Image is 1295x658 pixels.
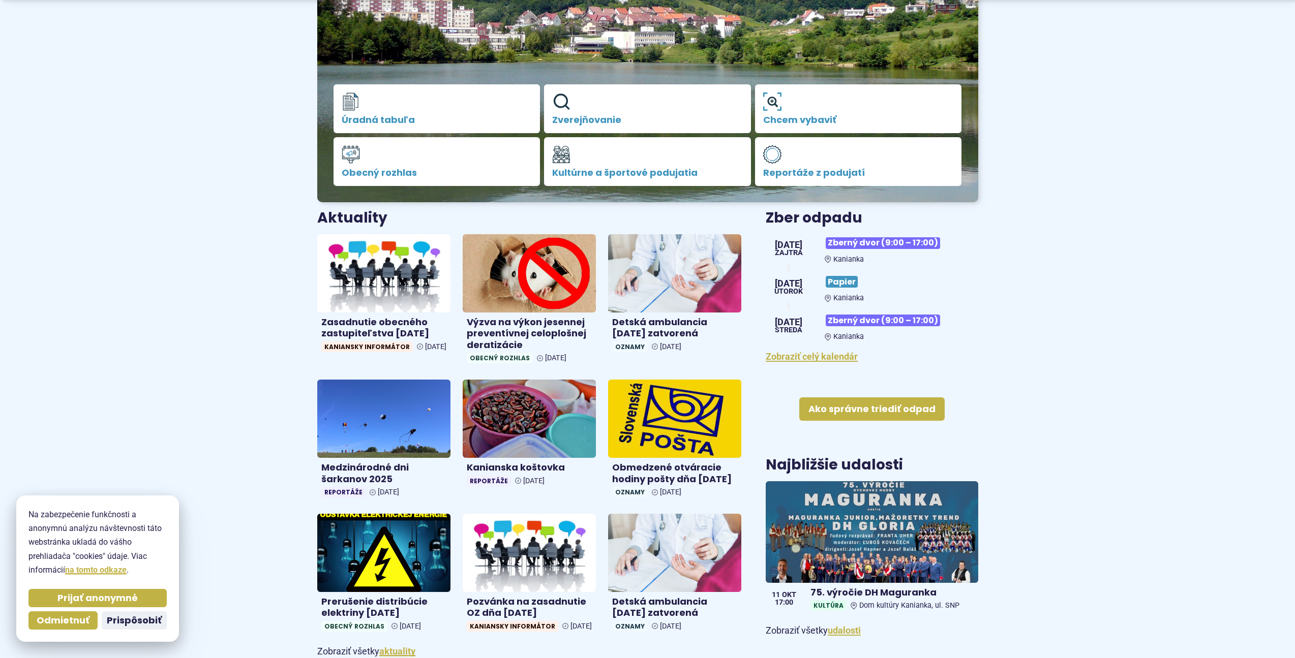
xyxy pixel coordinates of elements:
[775,249,803,257] span: Zajtra
[766,623,978,639] p: Zobraziť všetky
[774,288,803,295] span: utorok
[65,565,127,575] a: na tomto odkaze
[660,622,681,631] span: [DATE]
[826,276,858,288] span: Papier
[544,137,751,186] a: Kultúrne a športové podujatia
[612,596,737,619] h4: Detská ambulancia [DATE] zatvorená
[766,233,978,264] a: Zberný dvor (9:00 – 17:00) Kanianka [DATE] Zajtra
[467,596,592,619] h4: Pozvánka na zasadnutie OZ dňa [DATE]
[317,514,450,636] a: Prerušenie distribúcie elektriny [DATE] Obecný rozhlas [DATE]
[463,380,596,490] a: Kanianska koštovka Reportáže [DATE]
[775,318,802,327] span: [DATE]
[608,380,741,502] a: Obmedzené otváracie hodiny pošty dňa [DATE] Oznamy [DATE]
[28,589,167,607] button: Prijať anonymné
[772,591,780,599] span: 11
[755,84,962,133] a: Chcem vybaviť
[775,240,803,249] span: [DATE]
[467,353,533,363] span: Obecný rozhlas
[107,615,162,626] span: Prispôsobiť
[321,487,366,497] span: Reportáže
[660,342,681,351] span: [DATE]
[828,625,861,636] a: Zobraziť všetky udalosti
[552,168,743,178] span: Kultúrne a športové podujatia
[660,488,681,496] span: [DATE]
[810,587,974,599] h4: 75. výročie DH Maguranka
[317,210,387,226] h3: Aktuality
[317,380,450,502] a: Medzinárodné dni šarkanov 2025 Reportáže [DATE]
[425,342,446,351] span: [DATE]
[102,611,167,630] button: Prispôsobiť
[612,341,648,352] span: Oznamy
[826,315,940,326] span: Zberný dvor (9:00 – 17:00)
[463,234,596,367] a: Výzva na výkon jesennej preventívnej celoplošnej deratizácie Obecný rozhlas [DATE]
[570,622,592,631] span: [DATE]
[782,591,796,599] span: okt
[799,397,945,421] a: Ako správne triediť odpad
[545,354,566,362] span: [DATE]
[467,317,592,351] h4: Výzva na výkon jesennej preventívnej celoplošnej deratizácie
[766,310,978,341] a: Zberný dvor (9:00 – 17:00) Kanianka [DATE] streda
[833,332,864,341] span: Kanianka
[612,621,648,632] span: Oznamy
[763,115,954,125] span: Chcem vybaviť
[826,237,940,249] span: Zberný dvor (9:00 – 17:00)
[467,621,558,632] span: Kaniansky informátor
[342,168,532,178] span: Obecný rozhlas
[775,327,802,334] span: streda
[766,351,858,362] a: Zobraziť celý kalendár
[833,255,864,264] span: Kanianka
[321,462,446,485] h4: Medzinárodné dni šarkanov 2025
[833,294,864,302] span: Kanianka
[28,611,98,630] button: Odmietnuť
[28,508,167,577] p: Na zabezpečenie funkčnosti a anonymnú analýzu návštevnosti táto webstránka ukladá do vášho prehli...
[334,84,540,133] a: Úradná tabuľa
[766,210,978,226] h3: Zber odpadu
[763,168,954,178] span: Reportáže z podujatí
[766,481,978,615] a: 75. výročie DH Maguranka KultúraDom kultúry Kanianka, ul. SNP 11 okt 17:00
[467,476,511,486] span: Reportáže
[334,137,540,186] a: Obecný rozhlas
[774,279,803,288] span: [DATE]
[57,592,138,604] span: Prijať anonymné
[400,622,421,631] span: [DATE]
[379,646,415,656] a: Zobraziť všetky aktuality
[321,621,387,632] span: Obecný rozhlas
[608,514,741,636] a: Detská ambulancia [DATE] zatvorená Oznamy [DATE]
[378,488,399,496] span: [DATE]
[772,599,796,606] span: 17:00
[342,115,532,125] span: Úradná tabuľa
[612,462,737,485] h4: Obmedzené otváracie hodiny pošty dňa [DATE]
[317,234,450,356] a: Zasadnutie obecného zastupiteľstva [DATE] Kaniansky informátor [DATE]
[463,514,596,636] a: Pozvánka na zasadnutie OZ dňa [DATE] Kaniansky informátor [DATE]
[755,137,962,186] a: Reportáže z podujatí
[766,272,978,302] a: Papier Kanianka [DATE] utorok
[523,477,545,485] span: [DATE]
[321,596,446,619] h4: Prerušenie distribúcie elektriny [DATE]
[766,457,903,473] h3: Najbližšie udalosti
[321,317,446,339] h4: Zasadnutie obecného zastupiteľstva [DATE]
[544,84,751,133] a: Zverejňovanie
[467,462,592,474] h4: Kanianska koštovka
[608,234,741,356] a: Detská ambulancia [DATE] zatvorená Oznamy [DATE]
[37,615,89,626] span: Odmietnuť
[859,601,959,610] span: Dom kultúry Kanianka, ul. SNP
[552,115,743,125] span: Zverejňovanie
[612,317,737,339] h4: Detská ambulancia [DATE] zatvorená
[810,600,847,611] span: Kultúra
[612,487,648,497] span: Oznamy
[321,341,413,352] span: Kaniansky informátor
